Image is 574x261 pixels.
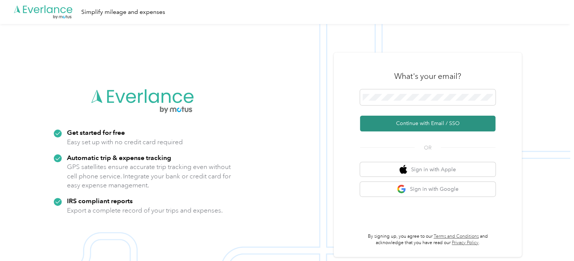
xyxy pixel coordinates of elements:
span: OR [415,144,441,152]
iframe: Everlance-gr Chat Button Frame [532,219,574,261]
img: apple logo [399,165,407,174]
p: Easy set up with no credit card required [67,137,183,147]
p: GPS satellites ensure accurate trip tracking even without cell phone service. Integrate your bank... [67,162,231,190]
button: Continue with Email / SSO [360,116,495,131]
strong: IRS compliant reports [67,197,133,205]
a: Terms and Conditions [434,234,479,239]
img: google logo [397,184,406,194]
a: Privacy Policy [452,240,478,246]
p: Export a complete record of your trips and expenses. [67,206,223,215]
strong: Automatic trip & expense tracking [67,154,171,161]
p: By signing up, you agree to our and acknowledge that you have read our . [360,233,495,246]
button: apple logoSign in with Apple [360,162,495,177]
button: google logoSign in with Google [360,182,495,196]
strong: Get started for free [67,128,125,136]
h3: What's your email? [394,71,461,81]
div: Simplify mileage and expenses [81,8,165,17]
